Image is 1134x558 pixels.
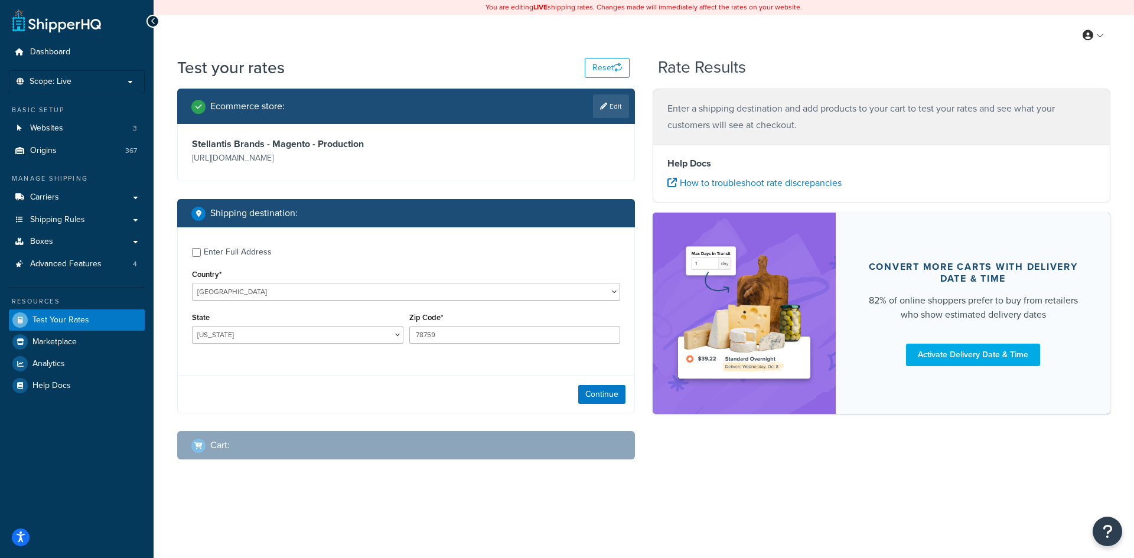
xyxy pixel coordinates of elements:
span: Dashboard [30,47,70,57]
h2: Ecommerce store : [210,101,285,112]
div: Resources [9,296,145,306]
button: Continue [578,385,625,404]
div: Manage Shipping [9,174,145,184]
span: Scope: Live [30,77,71,87]
a: Shipping Rules [9,209,145,231]
a: Analytics [9,353,145,374]
span: 367 [125,146,137,156]
span: Shipping Rules [30,215,85,225]
a: Activate Delivery Date & Time [906,344,1040,366]
p: [URL][DOMAIN_NAME] [192,150,403,167]
span: Websites [30,123,63,133]
a: Boxes [9,231,145,253]
a: Edit [593,94,629,118]
h4: Help Docs [667,156,1096,171]
a: How to troubleshoot rate discrepancies [667,176,842,190]
span: Analytics [32,359,65,369]
span: 4 [133,259,137,269]
span: Test Your Rates [32,315,89,325]
div: 82% of online shoppers prefer to buy from retailers who show estimated delivery dates [864,293,1082,322]
a: Websites3 [9,118,145,139]
h2: Shipping destination : [210,208,298,218]
b: LIVE [533,2,548,12]
input: Enter Full Address [192,248,201,257]
div: Enter Full Address [204,244,272,260]
button: Reset [585,58,630,78]
span: Marketplace [32,337,77,347]
li: Advanced Features [9,253,145,275]
div: Convert more carts with delivery date & time [864,261,1082,285]
img: feature-image-ddt-36eae7f7280da8017bfb280eaccd9c446f90b1fe08728e4019434db127062ab4.png [670,230,818,396]
span: Boxes [30,237,53,247]
button: Open Resource Center [1093,517,1122,546]
p: Enter a shipping destination and add products to your cart to test your rates and see what your c... [667,100,1096,133]
li: Origins [9,140,145,162]
a: Test Your Rates [9,309,145,331]
label: Zip Code* [409,313,443,322]
div: Basic Setup [9,105,145,115]
label: State [192,313,210,322]
h1: Test your rates [177,56,285,79]
a: Advanced Features4 [9,253,145,275]
a: Marketplace [9,331,145,353]
h2: Rate Results [658,58,746,77]
a: Help Docs [9,375,145,396]
span: Help Docs [32,381,71,391]
span: Carriers [30,192,59,203]
span: Advanced Features [30,259,102,269]
a: Origins367 [9,140,145,162]
a: Carriers [9,187,145,208]
label: Country* [192,270,221,279]
span: 3 [133,123,137,133]
span: Origins [30,146,57,156]
h3: Stellantis Brands - Magento - Production [192,138,403,150]
h2: Cart : [210,440,230,451]
a: Dashboard [9,41,145,63]
li: Websites [9,118,145,139]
